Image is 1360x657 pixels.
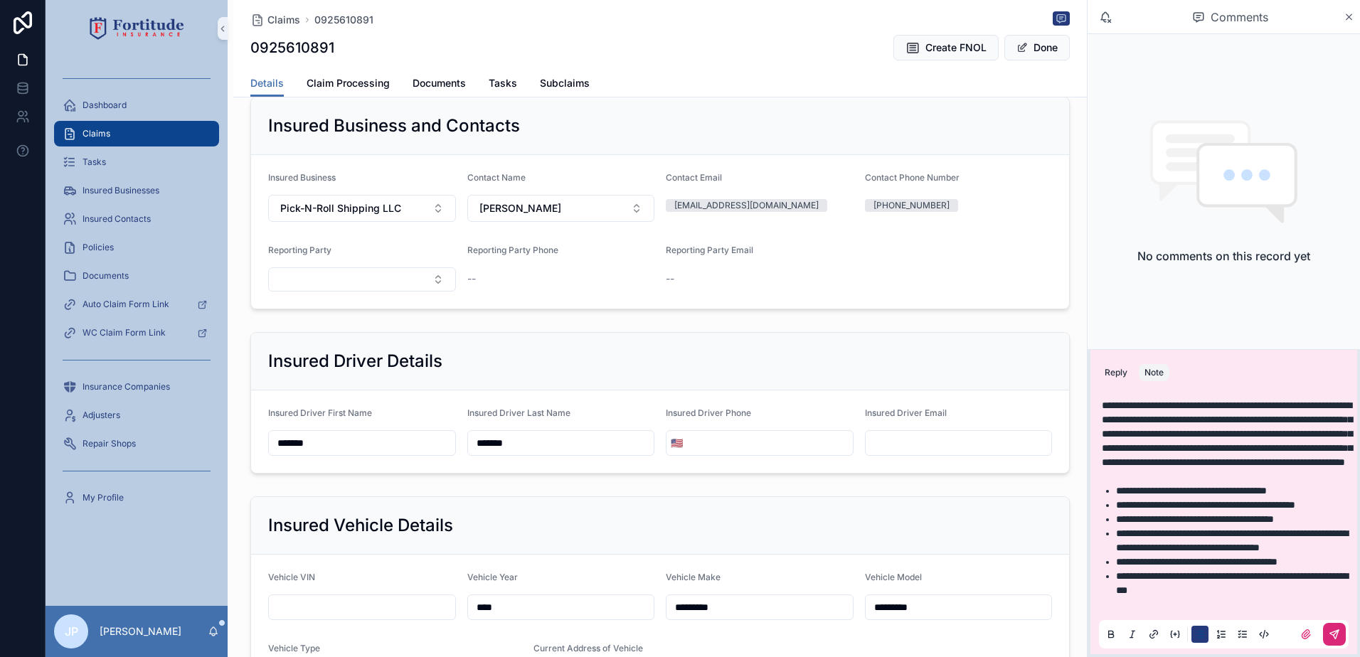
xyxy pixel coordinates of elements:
[268,407,372,418] span: Insured Driver First Name
[83,156,106,168] span: Tasks
[54,206,219,232] a: Insured Contacts
[54,92,219,118] a: Dashboard
[489,70,517,99] a: Tasks
[54,374,219,400] a: Insurance Companies
[666,407,751,418] span: Insured Driver Phone
[865,407,947,418] span: Insured Driver Email
[540,70,590,99] a: Subclaims
[865,172,960,183] span: Contact Phone Number
[83,270,129,282] span: Documents
[307,76,390,90] span: Claim Processing
[467,195,655,222] button: Select Button
[280,201,401,215] span: Pick-N-Roll Shipping LLC
[666,272,674,286] span: --
[268,350,442,373] h2: Insured Driver Details
[268,267,456,292] button: Select Button
[54,178,219,203] a: Insured Businesses
[533,643,643,653] span: Current Address of Vehicle
[467,172,526,183] span: Contact Name
[83,185,159,196] span: Insured Businesses
[54,320,219,346] a: WC Claim Form Link
[268,643,320,653] span: Vehicle Type
[54,402,219,428] a: Adjusters
[268,572,315,582] span: Vehicle VIN
[54,263,219,289] a: Documents
[54,431,219,456] a: Repair Shops
[467,272,476,286] span: --
[83,327,166,338] span: WC Claim Form Link
[83,492,124,503] span: My Profile
[1144,367,1164,378] div: Note
[267,13,300,27] span: Claims
[666,572,721,582] span: Vehicle Make
[865,572,922,582] span: Vehicle Model
[1099,364,1133,381] button: Reply
[873,199,950,212] div: [PHONE_NUMBER]
[54,292,219,317] a: Auto Claim Form Link
[250,70,284,97] a: Details
[54,485,219,511] a: My Profile
[83,242,114,253] span: Policies
[54,235,219,260] a: Policies
[307,70,390,99] a: Claim Processing
[1139,364,1169,381] button: Note
[674,199,819,212] div: [EMAIL_ADDRESS][DOMAIN_NAME]
[268,195,456,222] button: Select Button
[250,38,334,58] h1: 0925610891
[666,430,687,456] button: Select Button
[90,17,184,40] img: App logo
[1004,35,1070,60] button: Done
[489,76,517,90] span: Tasks
[925,41,987,55] span: Create FNOL
[413,70,466,99] a: Documents
[83,438,136,449] span: Repair Shops
[314,13,373,27] a: 0925610891
[467,407,570,418] span: Insured Driver Last Name
[250,76,284,90] span: Details
[83,299,169,310] span: Auto Claim Form Link
[671,436,683,450] span: 🇺🇸
[479,201,561,215] span: [PERSON_NAME]
[467,572,518,582] span: Vehicle Year
[83,213,151,225] span: Insured Contacts
[413,76,466,90] span: Documents
[540,76,590,90] span: Subclaims
[65,623,78,640] span: JP
[1211,9,1268,26] span: Comments
[250,13,300,27] a: Claims
[83,410,120,421] span: Adjusters
[54,149,219,175] a: Tasks
[100,624,181,639] p: [PERSON_NAME]
[666,172,722,183] span: Contact Email
[54,121,219,146] a: Claims
[83,128,110,139] span: Claims
[666,245,753,255] span: Reporting Party Email
[268,114,520,137] h2: Insured Business and Contacts
[893,35,999,60] button: Create FNOL
[83,381,170,392] span: Insurance Companies
[46,57,228,529] div: scrollable content
[1137,247,1310,265] h2: No comments on this record yet
[268,172,336,183] span: Insured Business
[467,245,558,255] span: Reporting Party Phone
[268,514,453,537] h2: Insured Vehicle Details
[83,100,127,111] span: Dashboard
[268,245,331,255] span: Reporting Party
